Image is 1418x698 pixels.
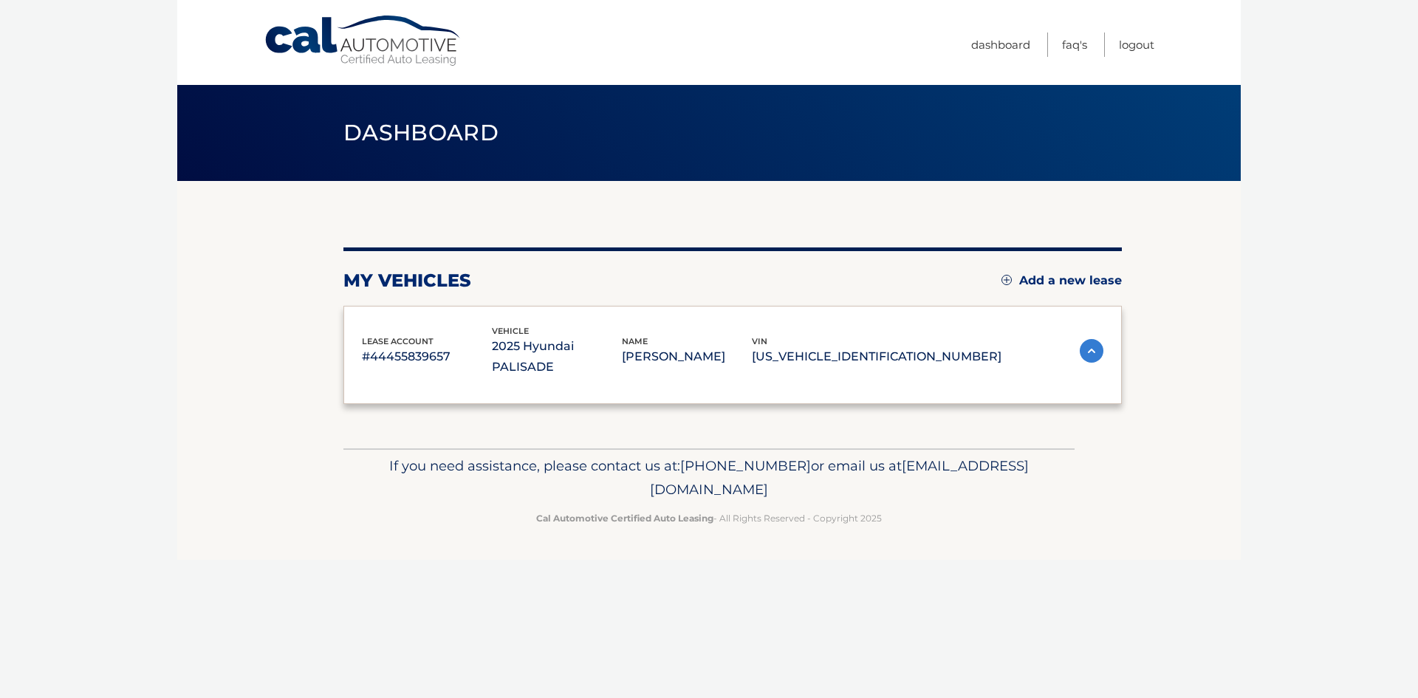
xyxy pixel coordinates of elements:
span: vehicle [492,326,529,336]
a: Cal Automotive [264,15,463,67]
a: Add a new lease [1001,273,1122,288]
img: add.svg [1001,275,1012,285]
p: If you need assistance, please contact us at: or email us at [353,454,1065,502]
a: FAQ's [1062,32,1087,57]
img: accordion-active.svg [1080,339,1103,363]
a: Logout [1119,32,1154,57]
strong: Cal Automotive Certified Auto Leasing [536,513,713,524]
p: [US_VEHICLE_IDENTIFICATION_NUMBER] [752,346,1001,367]
p: 2025 Hyundai PALISADE [492,336,622,377]
p: - All Rights Reserved - Copyright 2025 [353,510,1065,526]
span: Dashboard [343,119,499,146]
span: lease account [362,336,434,346]
span: vin [752,336,767,346]
a: Dashboard [971,32,1030,57]
span: [PHONE_NUMBER] [680,457,811,474]
p: [PERSON_NAME] [622,346,752,367]
p: #44455839657 [362,346,492,367]
h2: my vehicles [343,270,471,292]
span: name [622,336,648,346]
